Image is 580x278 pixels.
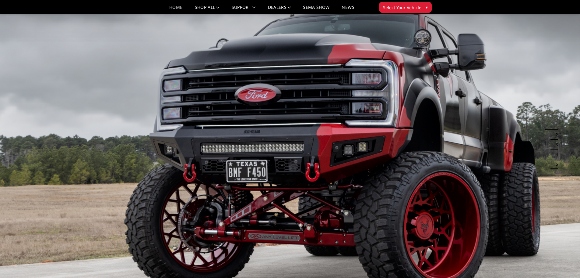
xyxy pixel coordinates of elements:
button: Select Your Vehicle [379,2,432,13]
span: Select Your Vehicle [383,4,421,11]
a: shop all [195,5,220,14]
a: Home [169,5,182,14]
a: Dealers [268,5,291,14]
button: 4 of 5 [552,150,558,159]
button: 3 of 5 [552,140,558,150]
button: 2 of 5 [552,130,558,140]
span: ▾ [426,4,428,10]
a: Support [232,5,256,14]
a: News [342,5,354,14]
button: 1 of 5 [552,120,558,130]
a: SEMA Show [303,5,329,14]
button: 5 of 5 [552,159,558,169]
